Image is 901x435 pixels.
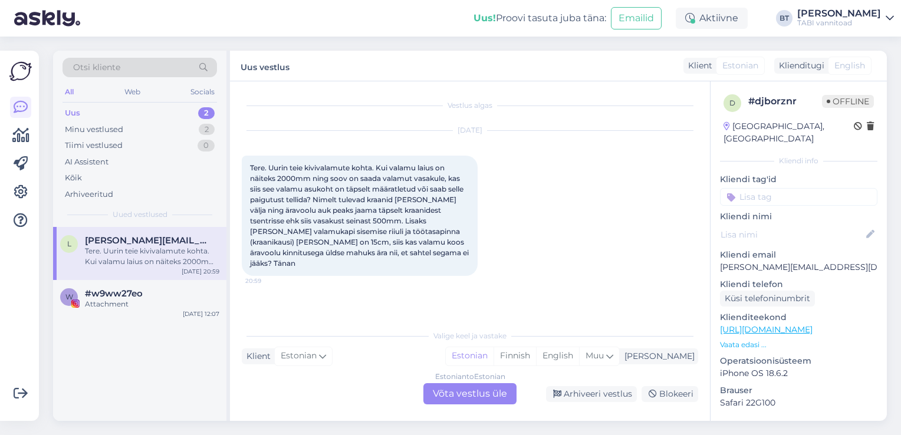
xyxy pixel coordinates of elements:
[834,60,865,72] span: English
[85,288,143,299] span: #w9ww27eo
[245,276,290,285] span: 20:59
[720,173,877,186] p: Kliendi tag'id
[546,386,637,402] div: Arhiveeri vestlus
[720,355,877,367] p: Operatsioonisüsteem
[797,9,894,28] a: [PERSON_NAME]TABI vannitoad
[281,350,317,362] span: Estonian
[720,384,877,397] p: Brauser
[683,60,712,72] div: Klient
[182,267,219,276] div: [DATE] 20:59
[435,371,505,382] div: Estonian to Estonian
[63,84,76,100] div: All
[65,156,108,168] div: AI Assistent
[620,350,695,362] div: [PERSON_NAME]
[642,386,698,402] div: Blokeeri
[67,239,71,248] span: l
[720,278,877,291] p: Kliendi telefon
[242,125,698,136] div: [DATE]
[494,347,536,365] div: Finnish
[198,107,215,119] div: 2
[113,209,167,220] span: Uued vestlused
[797,18,881,28] div: TABI vannitoad
[446,347,494,365] div: Estonian
[720,261,877,273] p: [PERSON_NAME][EMAIL_ADDRESS][DOMAIN_NAME]
[822,95,874,108] span: Offline
[776,10,793,27] div: BT
[242,350,271,362] div: Klient
[241,58,290,74] label: Uus vestlus
[720,210,877,223] p: Kliendi nimi
[9,60,32,83] img: Askly Logo
[676,8,748,29] div: Aktiivne
[65,292,73,301] span: w
[85,235,208,246] span: lana.paabumets@gmail.com
[242,331,698,341] div: Valige keel ja vastake
[720,188,877,206] input: Lisa tag
[720,249,877,261] p: Kliendi email
[183,309,219,318] div: [DATE] 12:07
[199,124,215,136] div: 2
[720,397,877,409] p: Safari 22G100
[65,107,80,119] div: Uus
[473,12,496,24] b: Uus!
[797,9,881,18] div: [PERSON_NAME]
[720,367,877,380] p: iPhone OS 18.6.2
[720,311,877,324] p: Klienditeekond
[65,189,113,200] div: Arhiveeritud
[748,94,822,108] div: # djborznr
[722,60,758,72] span: Estonian
[188,84,217,100] div: Socials
[65,124,123,136] div: Minu vestlused
[122,84,143,100] div: Web
[423,383,517,404] div: Võta vestlus üle
[536,347,579,365] div: English
[729,98,735,107] span: d
[724,120,854,145] div: [GEOGRAPHIC_DATA], [GEOGRAPHIC_DATA]
[611,7,662,29] button: Emailid
[242,100,698,111] div: Vestlus algas
[720,340,877,350] p: Vaata edasi ...
[586,350,604,361] span: Muu
[65,172,82,184] div: Kõik
[473,11,606,25] div: Proovi tasuta juba täna:
[721,228,864,241] input: Lisa nimi
[73,61,120,74] span: Otsi kliente
[774,60,824,72] div: Klienditugi
[198,140,215,151] div: 0
[85,246,219,267] div: Tere. Uurin teie kivivalamute kohta. Kui valamu laius on näiteks 2000mm ning soov on saada valamu...
[85,299,219,309] div: Attachment
[65,140,123,151] div: Tiimi vestlused
[720,324,813,335] a: [URL][DOMAIN_NAME]
[720,291,815,307] div: Küsi telefoninumbrit
[250,163,471,268] span: Tere. Uurin teie kivivalamute kohta. Kui valamu laius on näiteks 2000mm ning soov on saada valamu...
[720,156,877,166] div: Kliendi info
